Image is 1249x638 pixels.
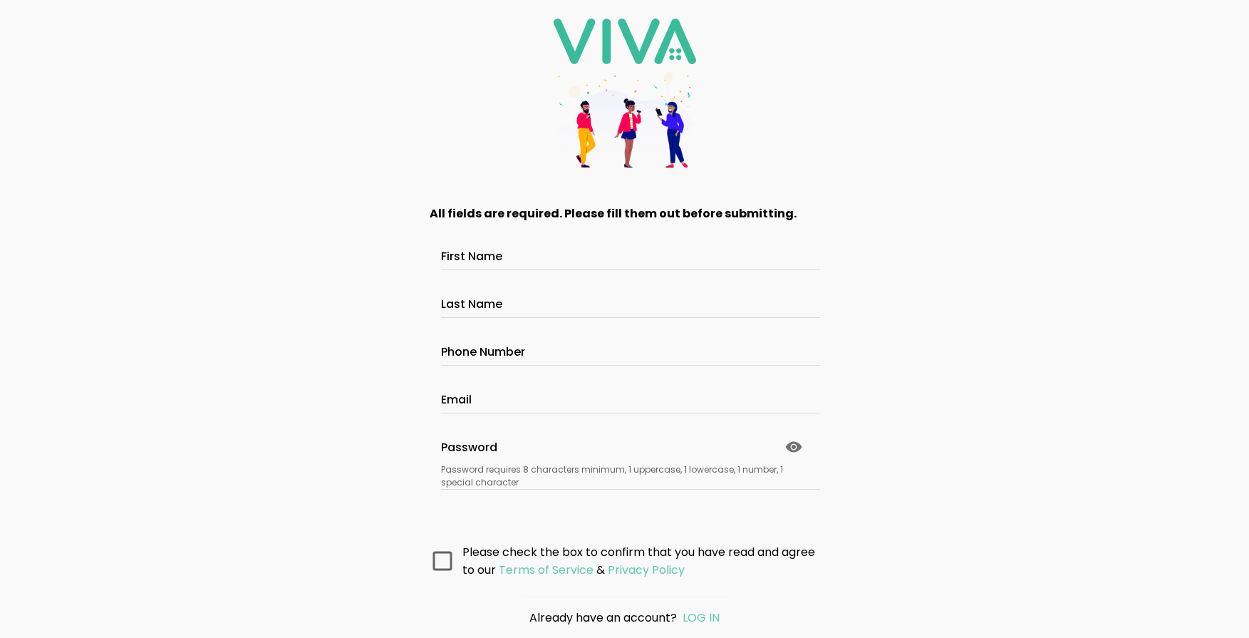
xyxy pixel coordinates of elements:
strong: All fields are required. Please fill them out before submitting. [430,205,797,222]
div: Already have an account? [458,609,792,627]
a: LOG IN [683,609,720,626]
ion-text: Privacy Policy [608,562,685,578]
ion-text: Terms of Service [499,562,594,578]
ion-col: Please check the box to confirm that you have read and agree to our & [459,540,824,582]
ion-text: Password requires 8 characters minimum, 1 uppercase, 1 lowercase, 1 number, 1 special character [441,463,809,489]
